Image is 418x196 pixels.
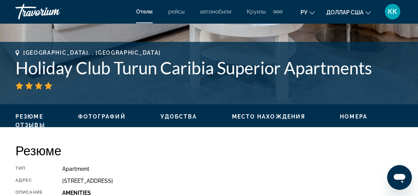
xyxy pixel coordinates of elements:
a: рейсы [168,9,184,15]
span: Удобства [160,113,197,120]
button: Удобства [160,113,197,120]
button: Резюме [15,113,43,120]
h1: Holiday Club Turun Caribia Superior Apartments [15,58,403,78]
div: [STREET_ADDRESS] [62,178,403,184]
button: Фотографий [78,113,126,120]
button: Место нахождения [232,113,305,120]
a: Отели [136,9,153,15]
button: Меню пользователя [382,3,403,20]
span: Резюме [15,113,43,120]
div: Тип [15,166,43,172]
iframe: Кнопка запуска окна обмена сообщениями [387,165,412,190]
span: Фотографий [78,113,126,120]
font: ру [300,9,307,15]
button: Номера [340,113,367,120]
span: [GEOGRAPHIC_DATA], , [GEOGRAPHIC_DATA] [23,50,161,56]
b: Amenities [62,190,91,196]
button: Изменить валюту [326,7,371,18]
font: КК [388,7,397,15]
button: Изменить язык [300,7,315,18]
div: адрес [15,178,43,184]
a: Травориум [15,2,93,22]
button: Дополнительные элементы навигации [273,5,282,18]
h2: Резюме [15,143,403,158]
button: Отзывы [15,122,45,129]
a: автомобили [200,9,231,15]
span: Отзывы [15,122,45,128]
font: доллар США [326,9,363,15]
a: Круизы [247,9,266,15]
div: Apartment [62,166,403,172]
span: Место нахождения [232,113,305,120]
span: Номера [340,113,367,120]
